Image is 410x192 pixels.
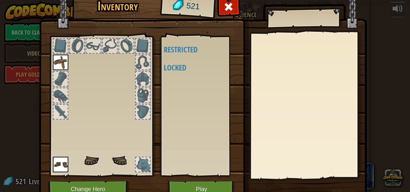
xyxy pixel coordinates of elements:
[69,73,148,167] img: male.png
[164,63,245,72] h4: Locked
[53,157,68,172] img: portrait.png
[53,55,68,70] img: portrait.png
[164,45,245,54] h4: Restricted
